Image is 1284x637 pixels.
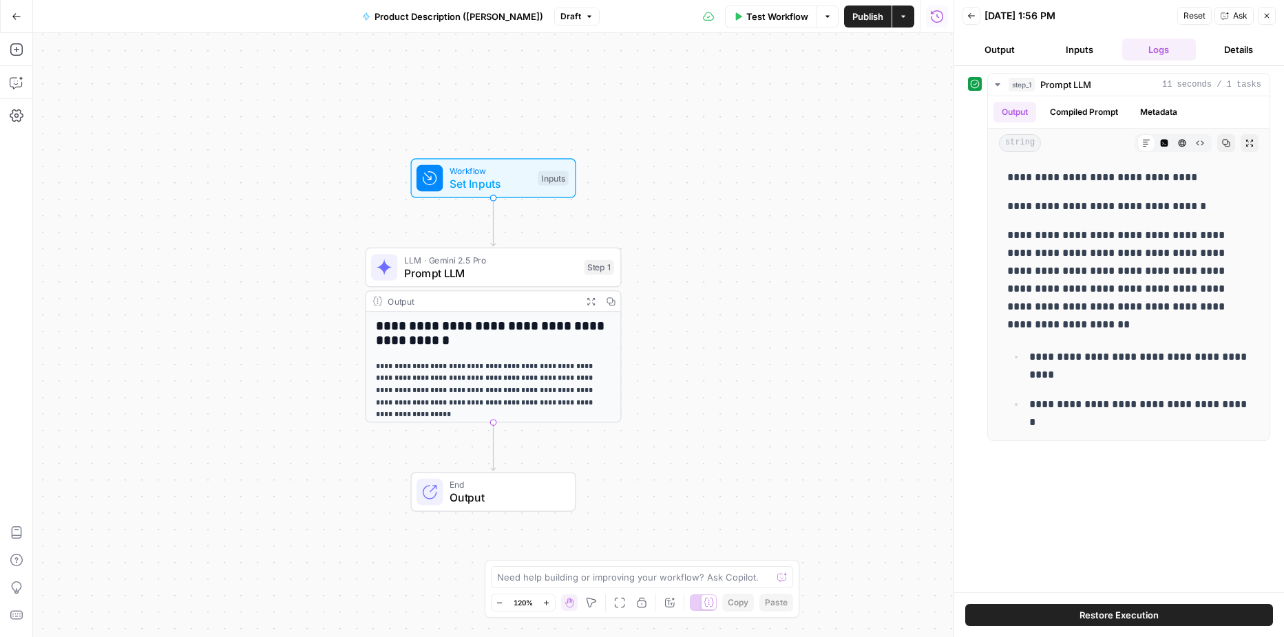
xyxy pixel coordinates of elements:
[1040,78,1091,91] span: Prompt LLM
[1214,7,1254,25] button: Ask
[354,6,551,28] button: Product Description ([PERSON_NAME])
[1183,10,1206,22] span: Reset
[765,596,788,609] span: Paste
[852,10,883,23] span: Publish
[491,422,496,471] g: Edge from step_1 to end
[585,260,614,275] div: Step 1
[366,472,622,512] div: EndOutput
[722,594,754,612] button: Copy
[450,175,532,192] span: Set Inputs
[1042,102,1126,122] button: Compiled Prompt
[844,6,892,28] button: Publish
[450,478,562,491] span: End
[1042,39,1117,61] button: Inputs
[988,74,1270,96] button: 11 seconds / 1 tasks
[375,10,543,23] span: Product Description ([PERSON_NAME])
[1162,78,1261,91] span: 11 seconds / 1 tasks
[759,594,793,612] button: Paste
[965,604,1273,626] button: Restore Execution
[514,597,533,608] span: 120%
[999,134,1041,152] span: string
[1177,7,1212,25] button: Reset
[554,8,600,25] button: Draft
[1132,102,1186,122] button: Metadata
[1201,39,1276,61] button: Details
[746,10,808,23] span: Test Workflow
[450,164,532,177] span: Workflow
[366,158,622,198] div: WorkflowSet InputsInputs
[538,171,568,186] div: Inputs
[962,39,1037,61] button: Output
[404,253,578,266] span: LLM · Gemini 2.5 Pro
[1122,39,1197,61] button: Logs
[988,96,1270,440] div: 11 seconds / 1 tasks
[725,6,817,28] button: Test Workflow
[388,294,576,307] div: Output
[728,596,748,609] span: Copy
[1009,78,1035,91] span: step_1
[404,265,578,281] span: Prompt LLM
[993,102,1036,122] button: Output
[450,489,562,506] span: Output
[560,10,581,23] span: Draft
[1080,608,1159,622] span: Restore Execution
[1233,10,1248,22] span: Ask
[491,198,496,246] g: Edge from start to step_1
